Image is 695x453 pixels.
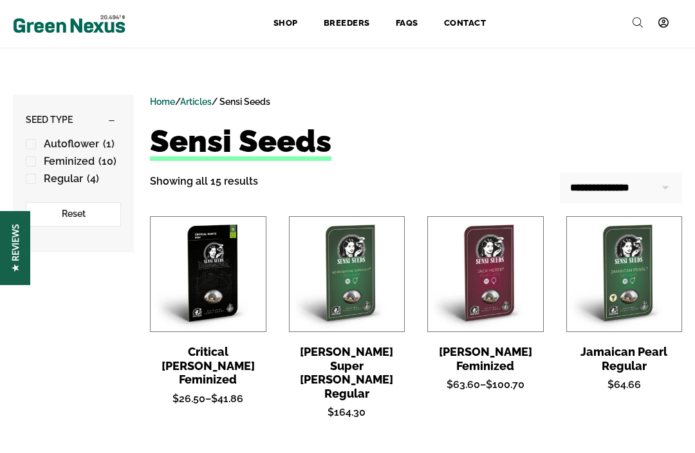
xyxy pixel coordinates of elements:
span: Regular [44,172,83,185]
a: Jamaican Pearl Regular [566,345,683,373]
select: Shop order [560,172,682,203]
span: $ [328,406,334,418]
h1: Sensi Seeds [150,123,682,160]
span: (10) [97,155,116,167]
bdi: 63.60 [447,378,480,391]
a: [PERSON_NAME] Super [PERSON_NAME] Regular [289,345,405,400]
p: Showing all 15 results [150,172,258,190]
span: $ [447,378,453,391]
a: Critical [PERSON_NAME] Feminized [150,345,266,387]
span: Feminized [44,155,95,167]
nav: Breadcrumb [150,95,682,110]
a: Articles [180,97,212,107]
a: Contact [431,10,499,38]
button: Reset [26,202,121,226]
span: – [427,376,544,393]
bdi: 64.66 [607,378,641,391]
span: $ [172,393,179,405]
a: Breeders [311,10,383,38]
span: $ [211,393,218,405]
span: $ [486,378,492,391]
a: Shop [261,10,311,38]
nav: Site Navigation [127,10,682,38]
span: Reset [62,208,86,219]
span: (4) [86,172,99,185]
img: Green Nexus [13,12,125,36]
span: $ [607,378,614,391]
bdi: 100.70 [486,378,524,391]
a: [PERSON_NAME] Feminized [427,345,544,373]
bdi: 164.30 [328,406,366,418]
bdi: 26.50 [172,393,205,405]
a: Home [150,97,175,107]
span: Autoflower [44,138,99,150]
span: Seed Type [26,115,73,125]
bdi: 41.86 [211,393,243,405]
span: (1) [102,138,115,150]
span: – [150,390,266,407]
span: ★ Reviews [9,224,21,272]
a: FAQs [383,10,431,38]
